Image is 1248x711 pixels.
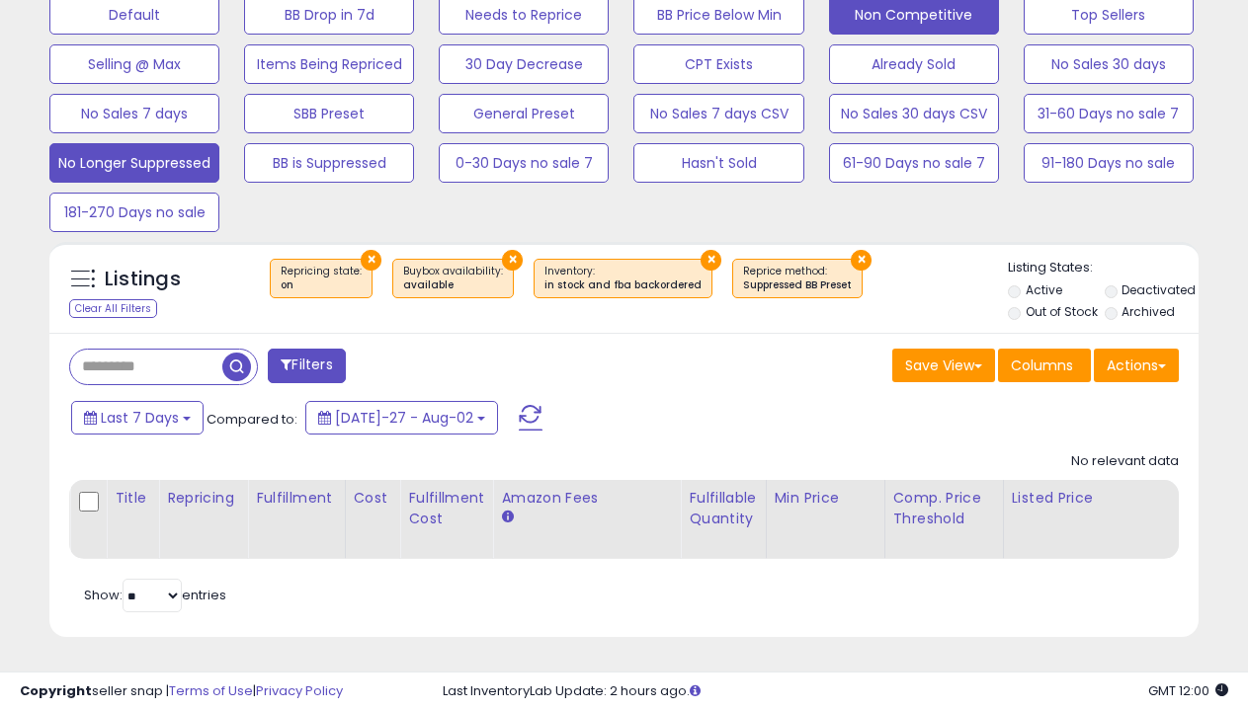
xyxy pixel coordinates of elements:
[443,682,1228,701] div: Last InventoryLab Update: 2 hours ago.
[354,488,392,509] div: Cost
[743,264,852,293] span: Reprice method :
[268,349,345,383] button: Filters
[49,193,219,232] button: 181-270 Days no sale
[361,250,381,271] button: ×
[829,143,999,183] button: 61-90 Days no sale 7
[439,94,609,133] button: General Preset
[69,299,157,318] div: Clear All Filters
[501,488,672,509] div: Amazon Fees
[1122,303,1175,320] label: Archived
[49,143,219,183] button: No Longer Suppressed
[892,349,995,382] button: Save View
[1024,94,1194,133] button: 31-60 Days no sale 7
[1008,259,1199,277] p: Listing States:
[501,509,513,526] small: Amazon Fees.
[71,401,204,434] button: Last 7 Days
[689,488,757,529] div: Fulfillable Quantity
[408,488,484,529] div: Fulfillment Cost
[633,94,803,133] button: No Sales 7 days CSV
[403,278,503,292] div: available
[281,264,362,293] span: Repricing state :
[1024,143,1194,183] button: 91-180 Days no sale
[49,44,219,84] button: Selling @ Max
[1012,488,1183,509] div: Listed Price
[1026,281,1062,298] label: Active
[256,681,343,700] a: Privacy Policy
[701,250,721,271] button: ×
[439,44,609,84] button: 30 Day Decrease
[502,250,523,271] button: ×
[244,94,414,133] button: SBB Preset
[49,94,219,133] button: No Sales 7 days
[1024,44,1194,84] button: No Sales 30 days
[544,264,702,293] span: Inventory :
[244,44,414,84] button: Items Being Repriced
[1094,349,1179,382] button: Actions
[893,488,995,529] div: Comp. Price Threshold
[101,408,179,428] span: Last 7 Days
[633,44,803,84] button: CPT Exists
[84,586,226,604] span: Show: entries
[281,278,362,292] div: on
[20,682,343,701] div: seller snap | |
[998,349,1091,382] button: Columns
[633,143,803,183] button: Hasn't Sold
[1071,452,1179,471] div: No relevant data
[775,488,876,509] div: Min Price
[207,410,297,429] span: Compared to:
[169,681,253,700] a: Terms of Use
[439,143,609,183] button: 0-30 Days no sale 7
[1026,303,1098,320] label: Out of Stock
[256,488,336,509] div: Fulfillment
[305,401,498,434] button: [DATE]-27 - Aug-02
[20,681,92,700] strong: Copyright
[1011,355,1073,375] span: Columns
[244,143,414,183] button: BB is Suppressed
[743,278,852,292] div: Suppressed BB Preset
[544,278,702,292] div: in stock and fba backordered
[851,250,872,271] button: ×
[829,94,999,133] button: No Sales 30 days CSV
[335,408,473,428] span: [DATE]-27 - Aug-02
[115,488,150,509] div: Title
[1122,281,1196,298] label: Deactivated
[105,266,181,293] h5: Listings
[1148,681,1228,700] span: 2025-08-10 12:00 GMT
[167,488,239,509] div: Repricing
[829,44,999,84] button: Already Sold
[403,264,503,293] span: Buybox availability :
